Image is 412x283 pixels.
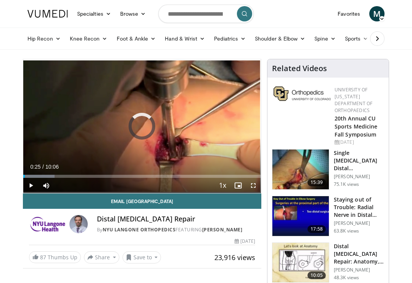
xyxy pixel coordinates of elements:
a: Sports [340,31,373,46]
span: 15:39 [307,179,326,186]
p: [PERSON_NAME] [334,220,384,226]
h3: Distal [MEDICAL_DATA] Repair: Anatomy, Approaches & Complications [334,242,384,265]
img: VuMedi Logo [27,10,68,18]
span: 87 [40,254,46,261]
div: By FEATURING [97,226,255,233]
p: 75.1K views [334,181,359,187]
div: [DATE] [335,139,383,146]
a: Favorites [333,6,365,21]
img: Avatar [69,215,88,233]
p: [PERSON_NAME] [334,267,384,273]
span: 10:05 [307,272,326,279]
a: Browse [116,6,151,21]
a: Email [GEOGRAPHIC_DATA] [23,194,261,209]
a: 87 Thumbs Up [29,251,81,263]
img: 355603a8-37da-49b6-856f-e00d7e9307d3.png.150x105_q85_autocrop_double_scale_upscale_version-0.2.png [274,86,331,101]
a: [PERSON_NAME] [202,226,243,233]
a: University of [US_STATE] Department of Orthopaedics [335,86,372,114]
button: Enable picture-in-picture mode [230,178,246,193]
a: 17:58 Staying out of Trouble: Radial Nerve in Distal Humerus Fracture, Dis… [PERSON_NAME] 63.8K v... [272,196,384,236]
a: 10:05 Distal [MEDICAL_DATA] Repair: Anatomy, Approaches & Complications [PERSON_NAME] 48.3K views [272,242,384,283]
button: Share [84,251,119,263]
button: Play [23,178,39,193]
a: NYU Langone Orthopedics [103,226,176,233]
p: [PERSON_NAME] [334,174,384,180]
img: king_0_3.png.150x105_q85_crop-smart_upscale.jpg [272,150,329,189]
a: Foot & Ankle [112,31,161,46]
div: [DATE] [235,238,255,245]
span: 23,916 views [214,253,255,262]
span: 0:25 [30,164,40,170]
span: 17:58 [307,225,326,233]
a: Spine [310,31,340,46]
span: / [42,164,44,170]
h3: Single [MEDICAL_DATA] Distal [MEDICAL_DATA] Tendon Repair using a Button [334,149,384,172]
video-js: Video Player [23,59,261,193]
a: M [369,6,385,21]
a: 20th Annual CU Sports Medicine Fall Symposium [335,115,378,138]
button: Fullscreen [246,178,261,193]
a: 15:39 Single [MEDICAL_DATA] Distal [MEDICAL_DATA] Tendon Repair using a Button [PERSON_NAME] 75.1... [272,149,384,190]
img: 90401_0000_3.png.150x105_q85_crop-smart_upscale.jpg [272,243,329,283]
button: Save to [122,251,161,263]
button: Playback Rate [215,178,230,193]
a: Shoulder & Elbow [250,31,310,46]
a: Knee Recon [65,31,112,46]
a: Specialties [72,6,116,21]
a: Pediatrics [209,31,250,46]
img: Q2xRg7exoPLTwO8X4xMDoxOjB1O8AjAz_1.150x105_q85_crop-smart_upscale.jpg [272,196,329,236]
span: 10:06 [45,164,59,170]
p: 63.8K views [334,228,359,234]
a: Hand & Wrist [160,31,209,46]
h4: Distal [MEDICAL_DATA] Repair [97,215,255,223]
p: 48.3K views [334,275,359,281]
a: Hip Recon [23,31,65,46]
input: Search topics, interventions [158,5,254,23]
button: Mute [39,178,54,193]
img: NYU Langone Orthopedics [29,215,66,233]
div: Progress Bar [23,175,261,178]
h4: Related Videos [272,64,327,73]
h3: Staying out of Trouble: Radial Nerve in Distal Humerus Fracture, Dis… [334,196,384,219]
